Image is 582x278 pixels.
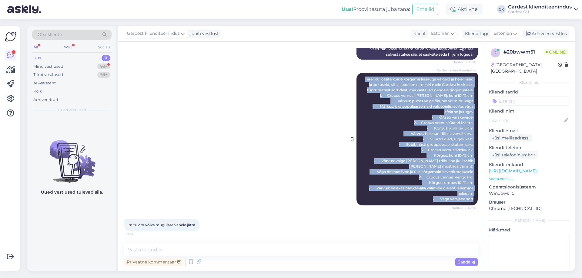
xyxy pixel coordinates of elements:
div: [PERSON_NAME] [489,218,570,223]
div: Küsi meiliaadressi [489,134,532,142]
div: Minu vestlused [33,64,63,70]
p: Märkmed [489,227,570,233]
span: Gardest klienditeenindus [127,30,180,37]
p: Brauser [489,199,570,205]
p: Kliendi email [489,128,570,134]
div: Kliendi info [489,80,570,85]
div: Arhiveeritud [33,97,58,103]
div: All [32,43,39,51]
span: Otsi kliente [38,31,62,38]
a: Gardest klienditeenindusGardest OÜ [508,5,578,14]
p: Uued vestlused tulevad siia. [41,189,103,195]
p: Kliendi nimi [489,108,570,114]
input: Lisa nimi [489,117,563,124]
div: Gardest OÜ [508,9,572,14]
img: Askly Logo [5,31,16,42]
div: Privaatne kommentaar [124,258,183,266]
div: Web [63,43,73,51]
div: Küsi telefoninumbrit [489,151,538,159]
p: Kliendi telefon [489,145,570,151]
div: Arhiveeri vestlus [523,30,569,38]
div: AI Assistent [33,80,56,86]
span: Estonian [493,30,512,37]
div: juhib vestlust [188,31,219,37]
span: Estonian [431,30,450,37]
button: Emailid [412,4,438,15]
input: Lisa tag [489,96,570,106]
div: Proovi tasuta juba täna: [342,6,410,13]
div: Klienditugi [463,31,488,37]
span: 14:14 [126,232,149,236]
span: Saada [458,259,475,265]
span: mitu cm võiks mugulate vahele jätta [129,223,195,227]
b: Uus! [342,6,353,12]
span: Online [544,49,568,55]
p: Kliendi tag'id [489,89,570,95]
div: Aktiivne [446,4,483,15]
span: 2 [494,51,497,55]
div: GK [497,5,506,14]
span: Nähtud ✓ 13:56 [453,60,476,64]
p: Vaata edasi ... [489,176,570,182]
span: Gardest klienditeenindus [436,68,476,73]
p: Windows 10 [489,190,570,197]
div: Tiimi vestlused [33,72,63,78]
div: Socials [97,43,112,51]
p: Klienditeekond [489,162,570,168]
div: 0 [102,55,110,61]
div: Kõik [33,88,42,94]
p: Chrome [TECHNICAL_ID] [489,205,570,212]
div: # 20bwwm51 [503,48,544,56]
img: No chats [27,129,116,184]
div: Gardest klienditeenindus [508,5,572,9]
div: [GEOGRAPHIC_DATA], [GEOGRAPHIC_DATA] [491,62,558,74]
div: 99+ [97,64,110,70]
a: [URL][DOMAIN_NAME] [489,168,537,174]
div: Uus [33,55,41,61]
div: 99+ [97,72,110,78]
span: Tere! Kui otsite kõige kõrgema kasvuga valgeid ja helelillasid krookuseid, siis allpool on nimeki... [365,77,474,201]
p: Operatsioonisüsteem [489,184,570,190]
div: Suunan selle küsimuse kolleegile, kes selle teema eest vastutab. Vastuse saamine võib veidi aega ... [356,38,478,60]
span: Uued vestlused [58,107,86,113]
span: Nähtud ✓ 14:04 [452,206,476,210]
div: Klient [411,31,426,37]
